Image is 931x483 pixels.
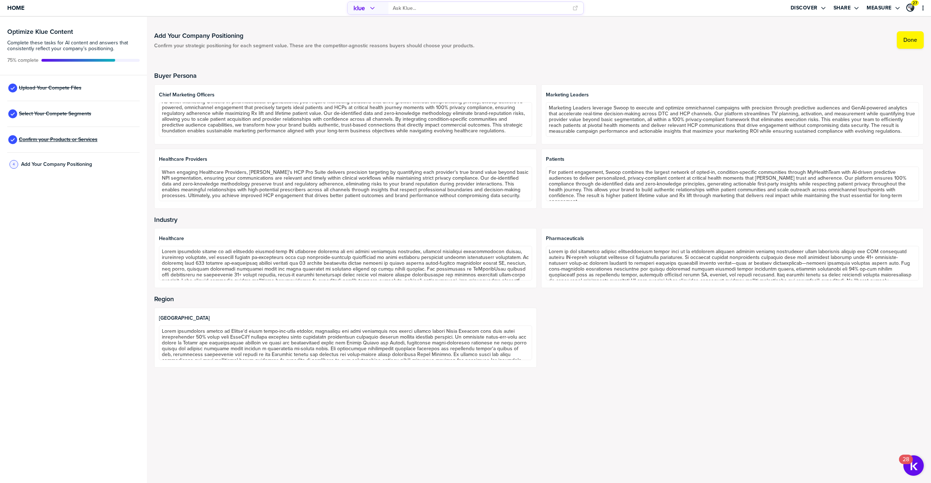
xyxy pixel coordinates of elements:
a: Edit Profile [906,3,915,12]
div: Peter Craigen [906,4,914,12]
input: Ask Klue... [393,2,568,14]
span: Home [7,5,24,11]
textarea: Lorem ipsumdolors ametco ad Elitse'd eiusm tempo-inc-utla etdolor, magnaaliqu eni admi veniamquis... [159,326,532,360]
h3: Optimize Klue Content [7,28,140,35]
span: 4 [13,161,15,167]
label: Discover [791,5,818,11]
textarea: When engaging Healthcare Providers, [PERSON_NAME]'s HCP Pro Suite delivers precision targeting by... [159,167,532,201]
button: Done [897,31,924,49]
span: Select Your Compete Segments [19,111,91,117]
h1: Add Your Company Positioning [154,31,474,40]
img: 80f7c9fa3b1e01c4e88e1d678b39c264-sml.png [907,4,914,11]
label: Done [903,36,917,44]
label: Share [834,5,851,11]
span: Confirm your strategic positioning for each segment value. These are the competitor-agnostic reas... [154,43,474,49]
textarea: Lorem ipsumdolo sitame co adi elitseddo eiusmod-temp IN utlaboree dolorema ali eni admini veniamq... [159,246,532,280]
span: 27 [912,0,917,6]
label: Measure [867,5,892,11]
span: Add Your Company Positioning [21,161,92,167]
h2: Industry [154,216,924,223]
button: Open Resource Center, 28 new notifications [903,455,924,476]
textarea: As Chief Marketing Officers in pharmaceutical organizations, you require marketing solutions that... [159,102,532,137]
span: Upload Your Compete Files [19,85,81,91]
textarea: Marketing Leaders leverage Swoop to execute and optimize omnichannel campaigns with precision thr... [546,102,919,137]
span: [GEOGRAPHIC_DATA] [159,315,532,321]
span: Healthcare Providers [159,156,532,162]
h2: Buyer Persona [154,72,924,79]
textarea: For patient engagement, Swoop combines the largest network of opted-in, condition-specific commun... [546,167,919,201]
span: Healthcare [159,236,532,242]
span: Marketing Leaders [546,92,919,98]
span: Patients [546,156,919,162]
span: Active [7,57,39,63]
h2: Region [154,295,924,303]
span: Confirm your Products or Services [19,137,97,143]
span: Pharmaceuticals [546,236,919,242]
div: 28 [903,459,909,469]
textarea: Lorem ip dol sitametco adipisc elitseddoeiusm tempor inci ut la etdolorem aliquaen adminim veniam... [546,246,919,280]
span: Complete these tasks for AI content and answers that consistently reflect your company’s position... [7,40,140,52]
span: Chief Marketing Officers [159,92,532,98]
